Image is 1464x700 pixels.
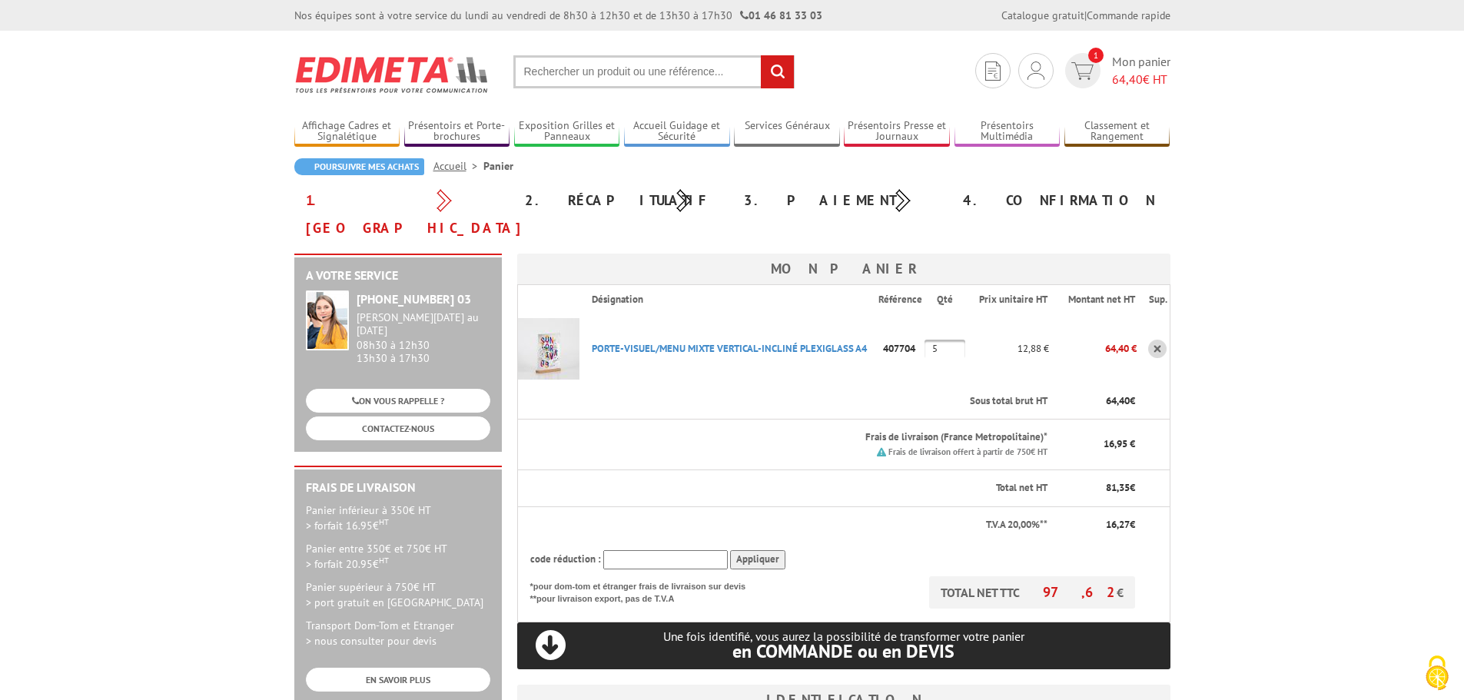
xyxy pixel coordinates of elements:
sup: HT [379,516,389,527]
div: 4. Confirmation [951,187,1170,214]
img: devis rapide [1071,62,1094,80]
input: rechercher [761,55,794,88]
div: | [1001,8,1170,23]
a: Affichage Cadres et Signalétique [294,119,400,144]
li: Panier [483,158,513,174]
p: Transport Dom-Tom et Etranger [306,618,490,649]
button: Cookies (fenêtre modale) [1410,648,1464,700]
span: 16,95 € [1104,437,1135,450]
a: Classement et Rangement [1064,119,1170,144]
div: 3. Paiement [732,187,951,214]
span: > nous consulter pour devis [306,634,437,648]
a: EN SAVOIR PLUS [306,668,490,692]
div: 1. [GEOGRAPHIC_DATA] [294,187,513,242]
th: Sous total brut HT [579,383,1048,420]
p: 407704 [878,335,925,362]
a: Exposition Grilles et Panneaux [514,119,620,144]
p: *pour dom-tom et étranger frais de livraison sur devis **pour livraison export, pas de T.V.A [530,576,761,605]
p: Montant net HT [1061,293,1135,307]
input: Appliquer [730,550,785,569]
a: Présentoirs Multimédia [954,119,1061,144]
div: Nos équipes sont à votre service du lundi au vendredi de 8h30 à 12h30 et de 13h30 à 17h30 [294,8,822,23]
h2: A votre service [306,269,490,283]
h3: Mon panier [517,254,1170,284]
th: Désignation [579,285,878,314]
div: 08h30 à 12h30 13h30 à 17h30 [357,311,490,364]
a: Accueil [433,159,483,173]
img: widget-service.jpg [306,290,349,350]
a: Catalogue gratuit [1001,8,1084,22]
a: Présentoirs Presse et Journaux [844,119,950,144]
span: 1 [1088,48,1104,63]
span: 97,62 [1043,583,1117,601]
p: TOTAL NET TTC € [929,576,1135,609]
p: € [1061,518,1135,532]
p: € [1061,394,1135,409]
span: 16,27 [1106,518,1130,531]
p: Panier entre 350€ et 750€ HT [306,541,490,572]
img: picto.png [877,447,886,456]
div: [PERSON_NAME][DATE] au [DATE] [357,311,490,337]
img: devis rapide [1027,61,1044,80]
span: > port gratuit en [GEOGRAPHIC_DATA] [306,595,483,609]
span: € HT [1112,71,1170,88]
strong: 01 46 81 33 03 [740,8,822,22]
p: Panier inférieur à 350€ HT [306,503,490,533]
span: 81,35 [1106,481,1130,494]
span: 64,40 [1112,71,1143,87]
a: Poursuivre mes achats [294,158,424,175]
h2: Frais de Livraison [306,481,490,495]
div: 2. Récapitulatif [513,187,732,214]
img: Cookies (fenêtre modale) [1418,654,1456,692]
a: Présentoirs et Porte-brochures [404,119,510,144]
a: CONTACTEZ-NOUS [306,416,490,440]
a: devis rapide 1 Mon panier 64,40€ HT [1061,53,1170,88]
a: Services Généraux [734,119,840,144]
a: PORTE-VISUEL/MENU MIXTE VERTICAL-INCLINé PLEXIGLASS A4 [592,342,867,355]
img: devis rapide [985,61,1001,81]
small: Frais de livraison offert à partir de 750€ HT [888,446,1047,457]
input: Rechercher un produit ou une référence... [513,55,795,88]
p: Total net HT [530,481,1047,496]
a: Accueil Guidage et Sécurité [624,119,730,144]
p: Panier supérieur à 750€ HT [306,579,490,610]
img: Edimeta [294,46,490,103]
p: T.V.A 20,00%** [530,518,1047,532]
p: 64,40 € [1049,335,1137,362]
span: 64,40 [1106,394,1130,407]
strong: [PHONE_NUMBER] 03 [357,291,471,307]
a: ON VOUS RAPPELLE ? [306,389,490,413]
span: > forfait 16.95€ [306,519,389,532]
p: 12,88 € [965,335,1048,362]
p: Une fois identifié, vous aurez la possibilité de transformer votre panier [517,629,1170,661]
img: PORTE-VISUEL/MENU MIXTE VERTICAL-INCLINé PLEXIGLASS A4 [518,318,579,380]
th: Sup. [1137,285,1170,314]
p: Frais de livraison (France Metropolitaine)* [592,430,1047,445]
th: Qté [925,285,966,314]
span: > forfait 20.95€ [306,557,389,571]
p: Référence [878,293,923,307]
p: € [1061,481,1135,496]
span: code réduction : [530,552,601,566]
span: en COMMANDE ou en DEVIS [732,639,954,663]
a: Commande rapide [1087,8,1170,22]
sup: HT [379,555,389,566]
span: Mon panier [1112,53,1170,88]
p: Prix unitaire HT [978,293,1047,307]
